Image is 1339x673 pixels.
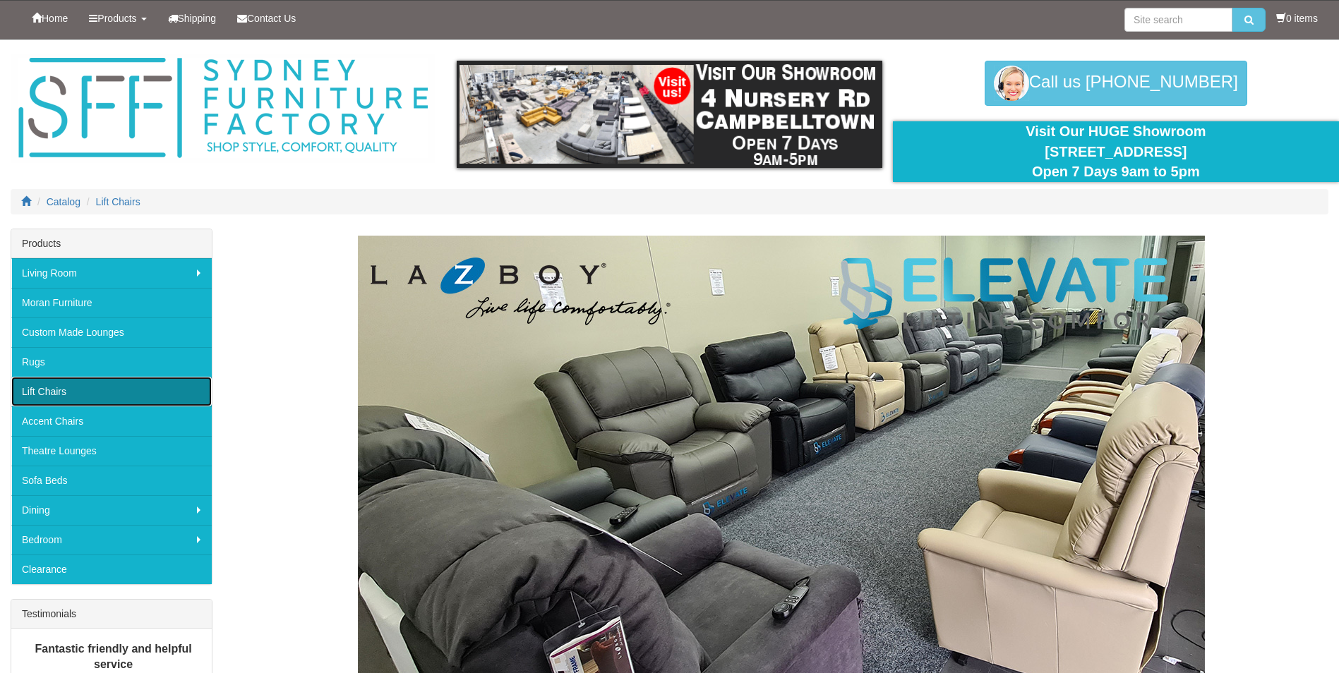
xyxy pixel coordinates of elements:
[11,466,212,495] a: Sofa Beds
[247,13,296,24] span: Contact Us
[11,600,212,629] div: Testimonials
[78,1,157,36] a: Products
[11,229,212,258] div: Products
[1276,11,1318,25] li: 0 items
[178,13,217,24] span: Shipping
[11,258,212,288] a: Living Room
[11,406,212,436] a: Accent Chairs
[457,61,882,168] img: showroom.gif
[11,436,212,466] a: Theatre Lounges
[903,121,1328,182] div: Visit Our HUGE Showroom [STREET_ADDRESS] Open 7 Days 9am to 5pm
[42,13,68,24] span: Home
[11,377,212,406] a: Lift Chairs
[11,554,212,584] a: Clearance
[47,196,80,207] a: Catalog
[11,54,435,163] img: Sydney Furniture Factory
[21,1,78,36] a: Home
[227,1,306,36] a: Contact Us
[11,495,212,525] a: Dining
[97,13,136,24] span: Products
[11,525,212,554] a: Bedroom
[157,1,227,36] a: Shipping
[11,288,212,317] a: Moran Furniture
[35,643,191,671] b: Fantastic friendly and helpful service
[1124,8,1232,32] input: Site search
[96,196,140,207] a: Lift Chairs
[11,317,212,347] a: Custom Made Lounges
[11,347,212,377] a: Rugs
